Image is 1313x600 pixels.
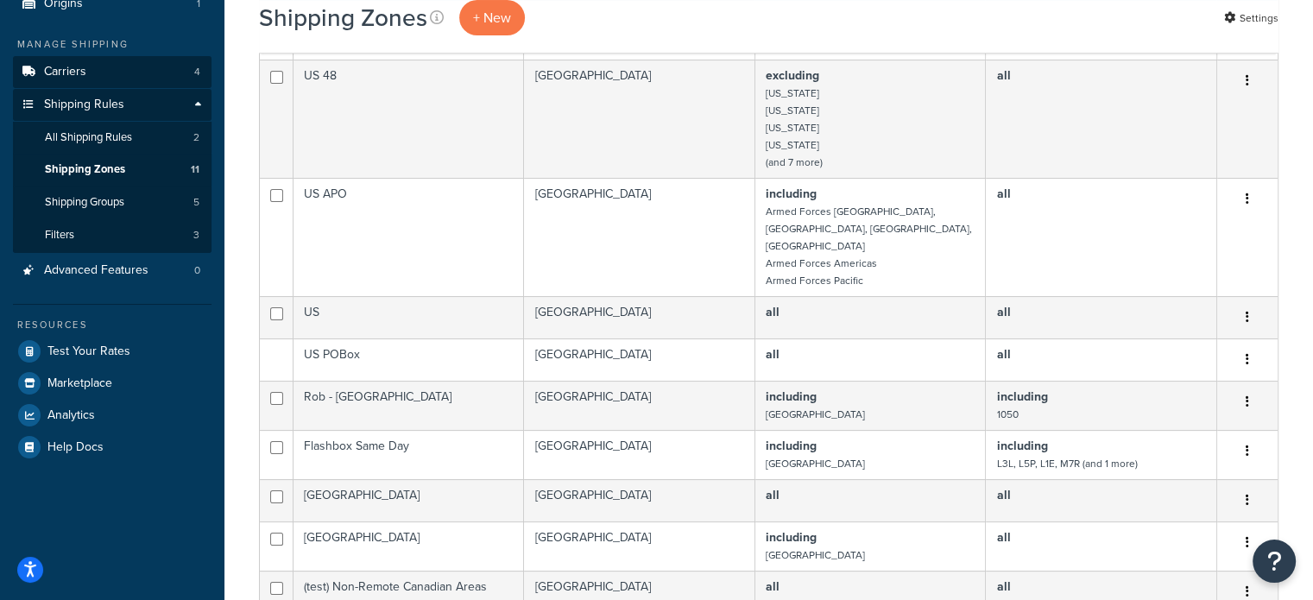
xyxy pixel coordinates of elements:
a: Analytics [13,400,211,431]
li: Filters [13,219,211,251]
small: [US_STATE] [766,137,819,153]
td: US [294,296,524,338]
span: Carriers [44,65,86,79]
span: Shipping Groups [45,195,124,210]
span: 0 [194,263,200,278]
small: [US_STATE] [766,85,819,101]
b: all [996,66,1010,85]
a: Shipping Zones 11 [13,154,211,186]
li: Carriers [13,56,211,88]
b: including [996,437,1047,455]
b: including [766,185,817,203]
td: [GEOGRAPHIC_DATA] [524,60,755,178]
a: Advanced Features 0 [13,255,211,287]
b: including [766,437,817,455]
b: all [766,345,780,363]
td: [GEOGRAPHIC_DATA] [524,521,755,571]
li: Shipping Zones [13,154,211,186]
b: all [766,486,780,504]
div: Resources [13,318,211,332]
td: [GEOGRAPHIC_DATA] [524,178,755,296]
span: Help Docs [47,440,104,455]
small: [GEOGRAPHIC_DATA] [766,407,865,422]
li: Advanced Features [13,255,211,287]
span: All Shipping Rules [45,130,132,145]
div: Manage Shipping [13,37,211,52]
a: Marketplace [13,368,211,399]
b: including [996,388,1047,406]
li: Shipping Rules [13,89,211,253]
small: [US_STATE] [766,103,819,118]
td: US 48 [294,60,524,178]
span: Shipping Zones [45,162,125,177]
span: Analytics [47,408,95,423]
b: including [766,528,817,546]
td: [GEOGRAPHIC_DATA] [524,430,755,479]
b: all [996,345,1010,363]
b: all [996,528,1010,546]
b: all [996,578,1010,596]
small: (and 7 more) [766,155,823,170]
span: 3 [193,228,199,243]
a: All Shipping Rules 2 [13,122,211,154]
small: [GEOGRAPHIC_DATA] [766,456,865,471]
b: all [996,185,1010,203]
span: Shipping Rules [44,98,124,112]
li: All Shipping Rules [13,122,211,154]
a: Carriers 4 [13,56,211,88]
h1: Shipping Zones [259,1,427,35]
span: 5 [193,195,199,210]
button: Open Resource Center [1253,540,1296,583]
td: US POBox [294,338,524,381]
td: [GEOGRAPHIC_DATA] [294,479,524,521]
a: Settings [1224,6,1278,30]
small: [US_STATE] [766,120,819,136]
td: [GEOGRAPHIC_DATA] [524,479,755,521]
td: US APO [294,178,524,296]
b: all [996,486,1010,504]
b: excluding [766,66,819,85]
span: Advanced Features [44,263,148,278]
b: all [766,578,780,596]
td: [GEOGRAPHIC_DATA] [294,521,524,571]
a: Shipping Rules [13,89,211,121]
a: Help Docs [13,432,211,463]
span: 11 [191,162,199,177]
span: Test Your Rates [47,344,130,359]
b: including [766,388,817,406]
span: 2 [193,130,199,145]
small: 1050 [996,407,1018,422]
span: Marketplace [47,376,112,391]
td: Flashbox Same Day [294,430,524,479]
small: L3L, L5P, L1E, M7R (and 1 more) [996,456,1137,471]
small: Armed Forces Pacific [766,273,863,288]
small: Armed Forces Americas [766,256,877,271]
td: [GEOGRAPHIC_DATA] [524,296,755,338]
td: [GEOGRAPHIC_DATA] [524,381,755,430]
a: Filters 3 [13,219,211,251]
span: + New [473,8,511,28]
li: Shipping Groups [13,186,211,218]
b: all [996,303,1010,321]
small: Armed Forces [GEOGRAPHIC_DATA], [GEOGRAPHIC_DATA], [GEOGRAPHIC_DATA], [GEOGRAPHIC_DATA] [766,204,972,254]
small: [GEOGRAPHIC_DATA] [766,547,865,563]
span: 4 [194,65,200,79]
a: Test Your Rates [13,336,211,367]
span: Filters [45,228,74,243]
b: all [766,303,780,321]
a: Shipping Groups 5 [13,186,211,218]
td: Rob - [GEOGRAPHIC_DATA] [294,381,524,430]
td: [GEOGRAPHIC_DATA] [524,338,755,381]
